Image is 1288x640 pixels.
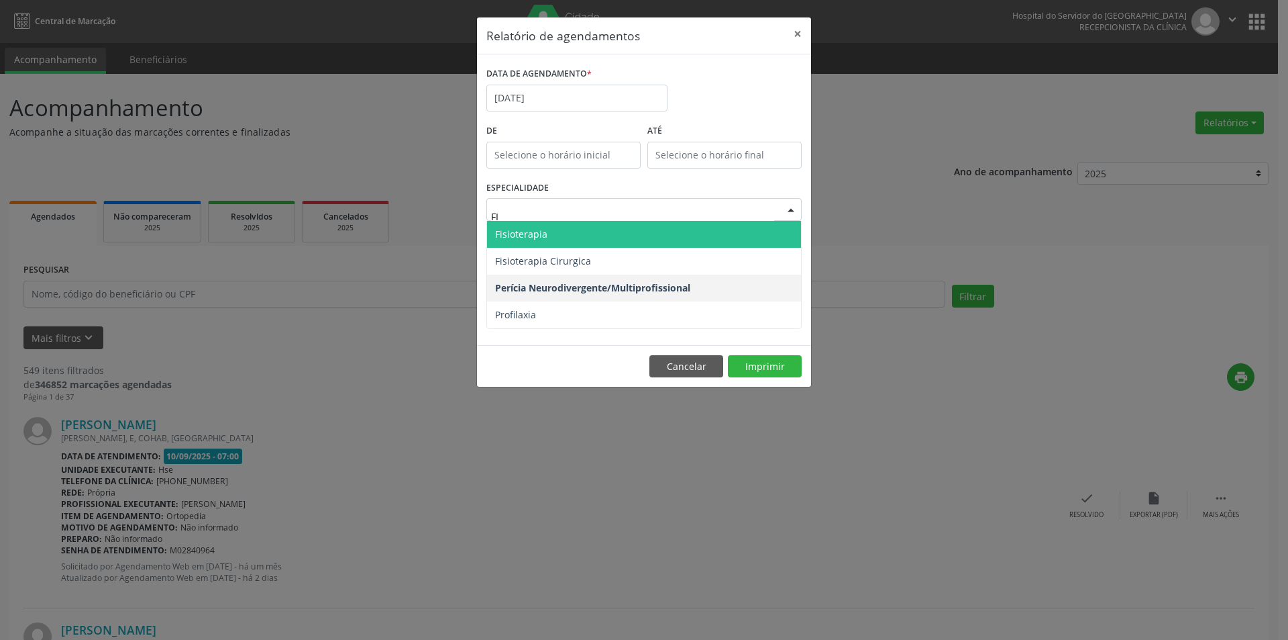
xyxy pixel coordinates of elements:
[486,178,549,199] label: ESPECIALIDADE
[495,281,690,294] span: Perícia Neurodivergente/Multiprofissional
[486,27,640,44] h5: Relatório de agendamentos
[486,85,667,111] input: Selecione uma data ou intervalo
[495,255,591,267] span: Fisioterapia Cirurgica
[649,355,723,378] button: Cancelar
[495,308,536,321] span: Profilaxia
[486,64,592,85] label: DATA DE AGENDAMENTO
[495,228,547,240] span: Fisioterapia
[647,142,802,169] input: Selecione o horário final
[647,121,802,142] label: ATÉ
[491,203,774,230] input: Seleciona uma especialidade
[784,17,811,50] button: Close
[728,355,802,378] button: Imprimir
[486,121,641,142] label: De
[486,142,641,169] input: Selecione o horário inicial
